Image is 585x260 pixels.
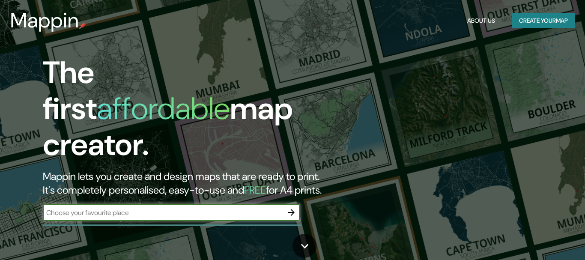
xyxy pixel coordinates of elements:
h2: Mappin lets you create and design maps that are ready to print. It's completely personalised, eas... [43,170,335,197]
h1: The first map creator. [43,55,335,170]
button: About Us [464,13,498,29]
h5: FREE [244,183,266,197]
img: mappin-pin [79,22,86,29]
h3: Mappin [10,9,79,33]
h1: affordable [97,89,230,129]
input: Choose your favourite place [43,208,283,218]
button: Create yourmap [512,13,575,29]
